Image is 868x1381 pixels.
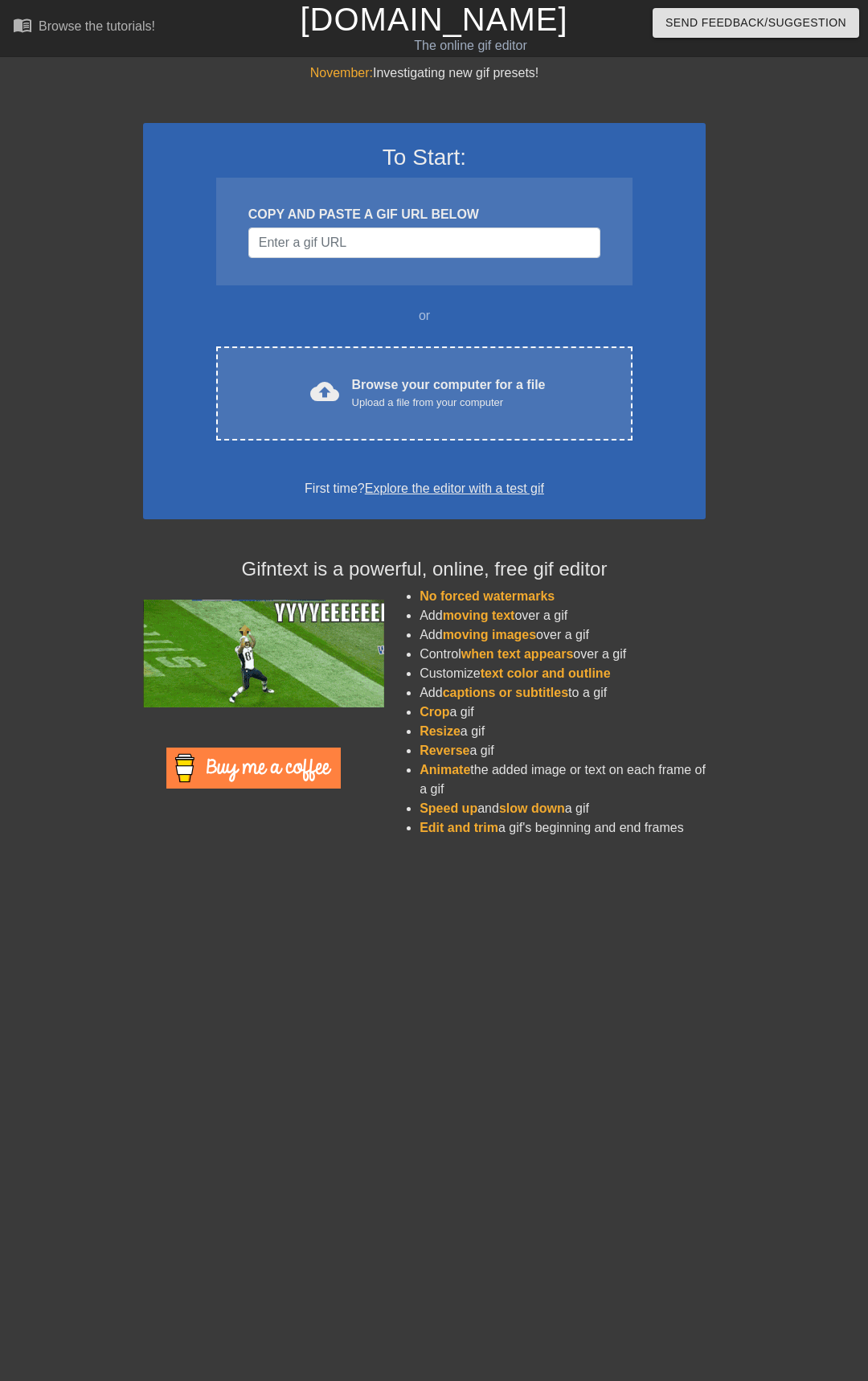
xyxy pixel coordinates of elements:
img: football_small.gif [143,600,384,707]
a: [DOMAIN_NAME] [300,2,567,37]
h3: To Start: [164,144,685,171]
div: COPY AND PASTE A GIF URL BELOW [248,205,600,224]
div: Investigating new gif presets! [143,64,706,83]
span: Edit and trim [420,821,498,834]
a: Browse the tutorials! [13,15,155,40]
h4: Gifntext is a powerful, online, free gif editor [143,558,706,581]
li: Customize [420,664,706,683]
div: Browse your computer for a file [352,375,546,411]
li: Control over a gif [420,645,706,664]
span: Reverse [420,744,469,757]
span: November: [310,66,373,80]
li: a gif [420,741,706,760]
span: No forced watermarks [420,589,555,603]
span: cloud_upload [310,377,339,406]
li: Add to a gif [420,683,706,703]
button: Send Feedback/Suggestion [653,8,859,38]
a: Explore the editor with a test gif [365,482,544,495]
span: Crop [420,705,449,719]
li: Add over a gif [420,625,706,645]
span: slow down [499,801,565,815]
div: Browse the tutorials! [39,19,155,33]
div: or [185,306,664,326]
span: when text appears [461,647,574,661]
div: The online gif editor [297,36,644,55]
span: captions or subtitles [443,686,568,699]
img: Buy Me A Coffee [166,748,341,789]
li: a gif [420,722,706,741]
span: Animate [420,763,470,777]
span: menu_book [13,15,32,35]
span: Resize [420,724,461,738]
span: Send Feedback/Suggestion [665,13,846,33]
input: Username [248,227,600,258]
li: the added image or text on each frame of a gif [420,760,706,799]
div: First time? [164,479,685,498]
li: a gif's beginning and end frames [420,818,706,838]
span: text color and outline [481,666,611,680]
div: Upload a file from your computer [352,395,546,411]
li: a gif [420,703,706,722]
li: and a gif [420,799,706,818]
span: moving images [443,628,536,641]
span: Speed up [420,801,477,815]
li: Add over a gif [420,606,706,625]
span: moving text [443,609,515,622]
